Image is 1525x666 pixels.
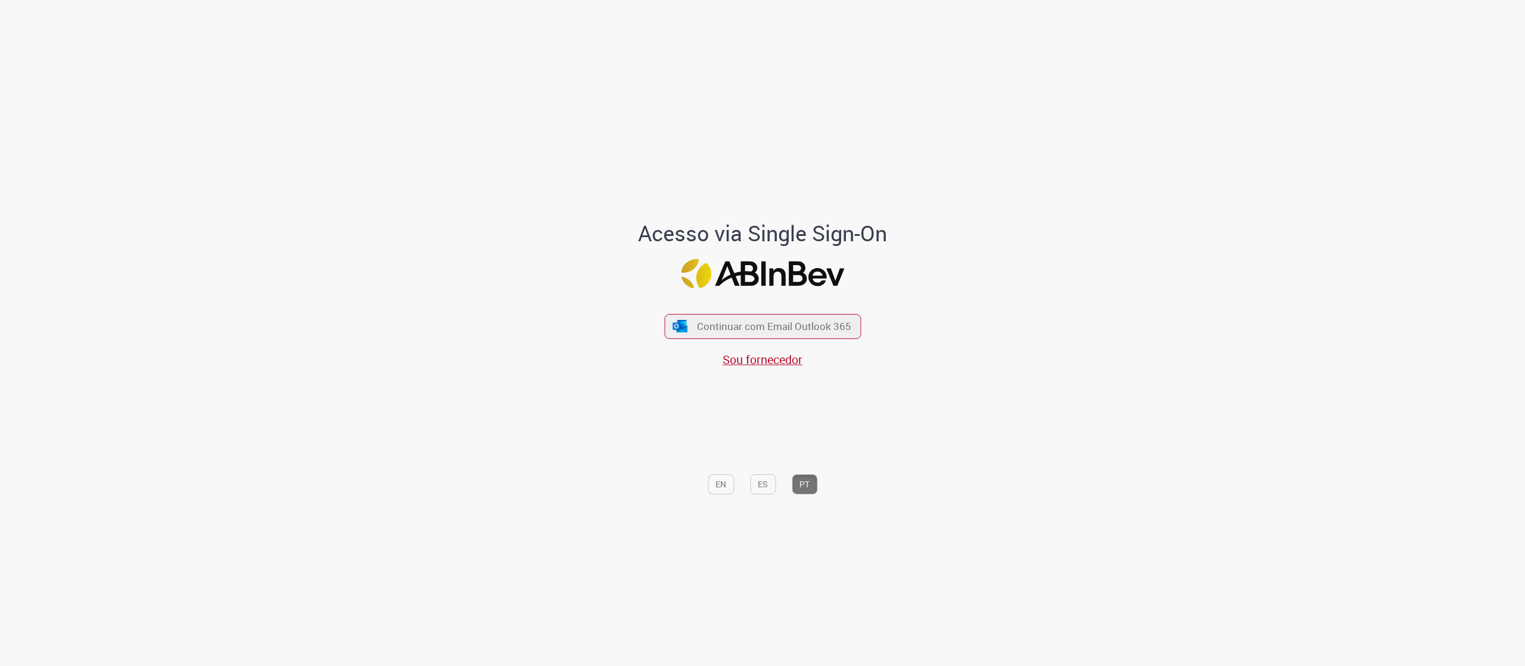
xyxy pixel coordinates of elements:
h1: Acesso via Single Sign-On [597,222,928,245]
button: ícone Azure/Microsoft 360 Continuar com Email Outlook 365 [664,315,861,339]
img: ícone Azure/Microsoft 360 [672,320,689,332]
button: EN [708,474,734,494]
a: Sou fornecedor [723,351,802,368]
span: Continuar com Email Outlook 365 [697,320,851,334]
img: Logo ABInBev [681,259,844,288]
button: ES [750,474,776,494]
button: PT [792,474,817,494]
